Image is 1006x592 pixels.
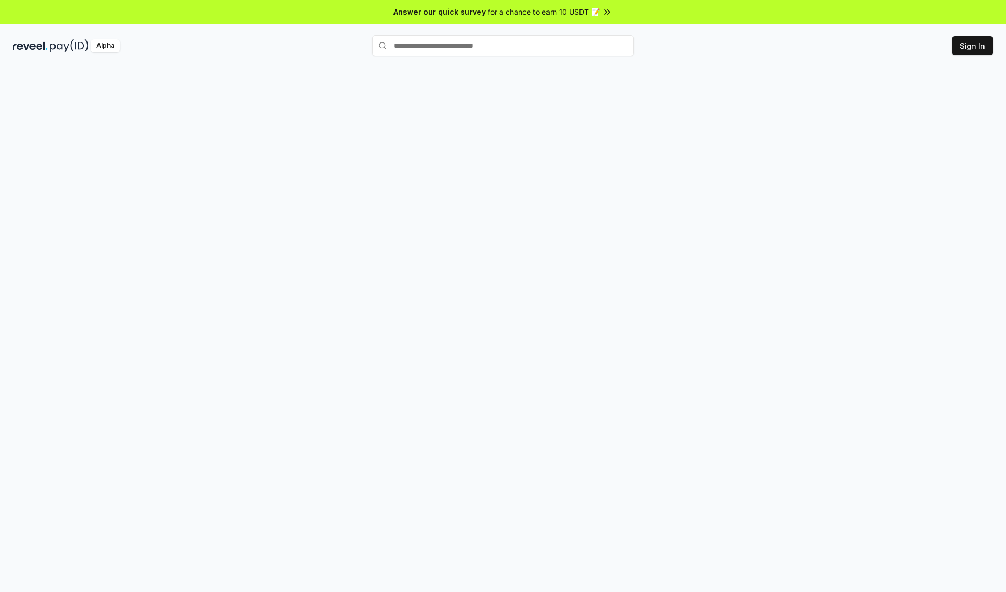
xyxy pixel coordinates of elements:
span: for a chance to earn 10 USDT 📝 [488,6,600,17]
div: Alpha [91,39,120,52]
span: Answer our quick survey [393,6,486,17]
img: pay_id [50,39,89,52]
img: reveel_dark [13,39,48,52]
button: Sign In [952,36,993,55]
